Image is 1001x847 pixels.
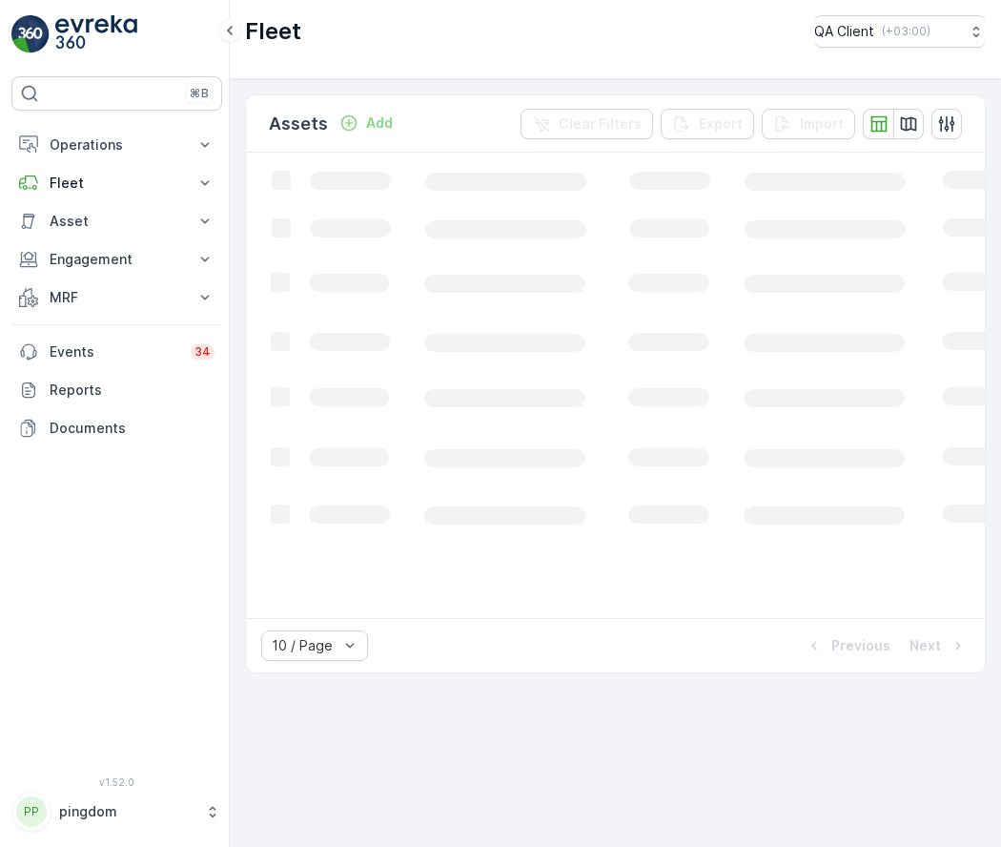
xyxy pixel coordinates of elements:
[50,381,214,400] p: Reports
[50,212,184,231] p: Asset
[50,135,184,155] p: Operations
[50,250,184,269] p: Engagement
[11,202,222,240] button: Asset
[699,114,743,134] p: Export
[11,15,50,53] img: logo
[11,776,222,788] span: v 1.52.0
[269,111,328,137] p: Assets
[800,114,844,134] p: Import
[11,792,222,832] button: PPpingdom
[521,109,653,139] button: Clear Filters
[814,15,986,48] button: QA Client(+03:00)
[50,419,214,438] p: Documents
[332,112,400,134] button: Add
[366,114,393,133] p: Add
[55,15,137,53] img: logo_light-DOdMpM7g.png
[16,796,47,827] div: PP
[814,22,874,41] p: QA Client
[908,634,970,657] button: Next
[50,288,184,307] p: MRF
[11,333,222,371] a: Events34
[909,636,941,655] p: Next
[194,344,211,360] p: 34
[59,802,195,821] p: pingdom
[831,636,890,655] p: Previous
[11,279,222,317] button: MRF
[11,164,222,202] button: Fleet
[11,409,222,447] a: Documents
[50,342,179,362] p: Events
[11,371,222,409] a: Reports
[245,16,301,47] p: Fleet
[803,634,892,657] button: Previous
[11,240,222,279] button: Engagement
[882,24,930,39] p: ( +03:00 )
[559,114,642,134] p: Clear Filters
[190,86,209,101] p: ⌘B
[11,126,222,164] button: Operations
[762,109,855,139] button: Import
[50,174,184,193] p: Fleet
[661,109,754,139] button: Export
